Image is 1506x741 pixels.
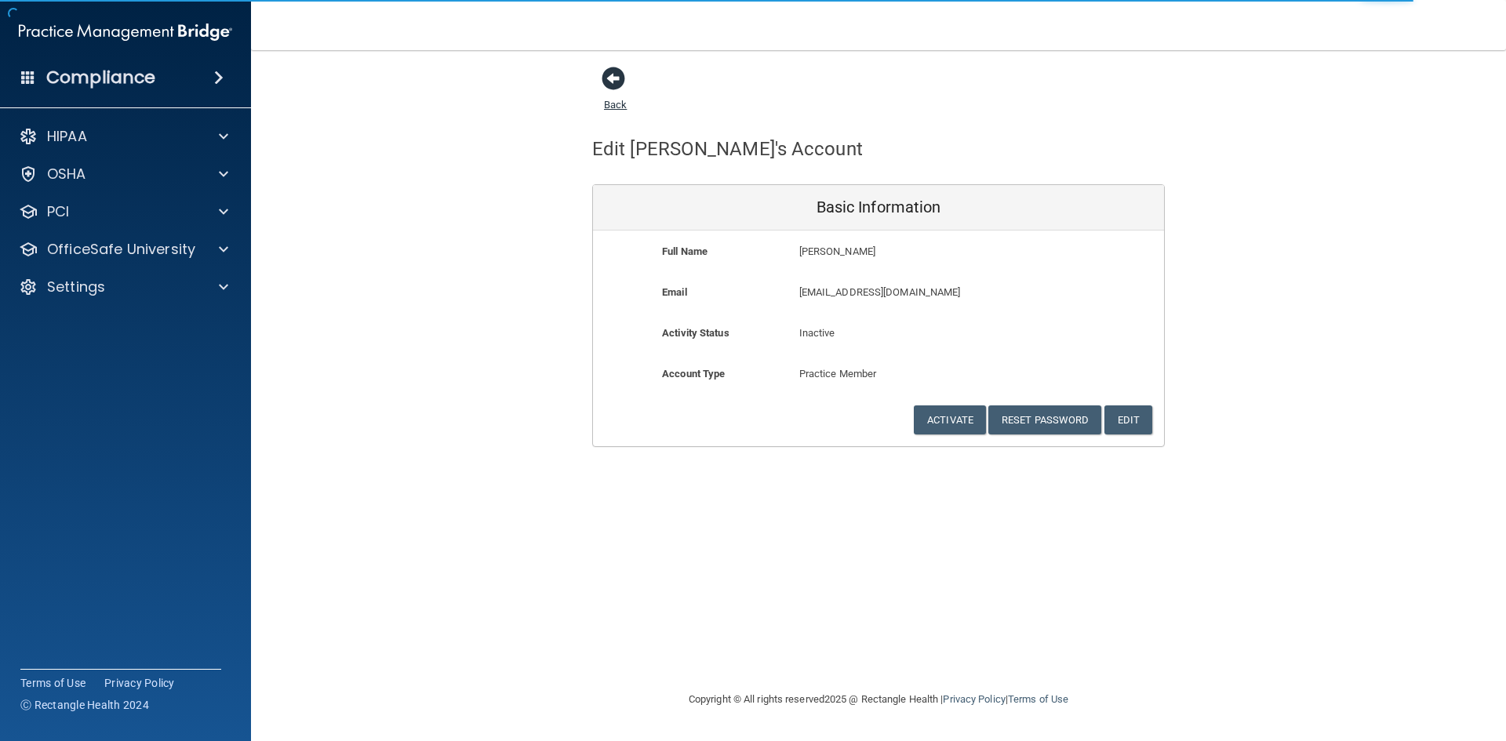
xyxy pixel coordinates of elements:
[799,242,1049,261] p: [PERSON_NAME]
[1104,405,1152,434] button: Edit
[20,675,85,691] a: Terms of Use
[662,368,725,380] b: Account Type
[19,16,232,48] img: PMB logo
[662,327,729,339] b: Activity Status
[988,405,1101,434] button: Reset Password
[662,245,708,257] b: Full Name
[592,139,863,159] h4: Edit [PERSON_NAME]'s Account
[943,693,1005,705] a: Privacy Policy
[799,365,959,383] p: Practice Member
[19,127,228,146] a: HIPAA
[47,202,69,221] p: PCI
[19,240,228,259] a: OfficeSafe University
[662,286,687,298] b: Email
[592,674,1165,725] div: Copyright © All rights reserved 2025 @ Rectangle Health | |
[47,127,87,146] p: HIPAA
[104,675,175,691] a: Privacy Policy
[799,324,959,343] p: Inactive
[47,240,195,259] p: OfficeSafe University
[19,202,228,221] a: PCI
[19,165,228,183] a: OSHA
[914,405,986,434] button: Activate
[46,67,155,89] h4: Compliance
[604,80,627,111] a: Back
[47,278,105,296] p: Settings
[593,185,1164,231] div: Basic Information
[1008,693,1068,705] a: Terms of Use
[19,278,228,296] a: Settings
[20,697,149,713] span: Ⓒ Rectangle Health 2024
[47,165,86,183] p: OSHA
[799,283,1049,302] p: [EMAIL_ADDRESS][DOMAIN_NAME]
